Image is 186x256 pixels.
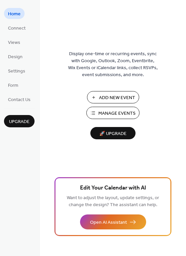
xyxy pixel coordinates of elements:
[98,110,136,117] span: Manage Events
[4,37,24,48] a: Views
[86,107,139,119] button: Manage Events
[80,214,146,229] button: Open AI Assistant
[4,79,22,90] a: Form
[8,96,31,103] span: Contact Us
[4,51,27,62] a: Design
[8,68,25,75] span: Settings
[8,25,26,32] span: Connect
[99,94,135,101] span: Add New Event
[8,39,20,46] span: Views
[90,219,127,226] span: Open AI Assistant
[8,54,23,61] span: Design
[4,65,29,76] a: Settings
[4,94,35,105] a: Contact Us
[80,184,146,193] span: Edit Your Calendar with AI
[8,82,18,89] span: Form
[8,11,21,18] span: Home
[9,118,30,125] span: Upgrade
[68,51,158,78] span: Display one-time or recurring events, sync with Google, Outlook, Zoom, Eventbrite, Wix Events or ...
[90,127,136,139] button: 🚀 Upgrade
[67,193,159,209] span: Want to adjust the layout, update settings, or change the design? The assistant can help.
[87,91,139,103] button: Add New Event
[94,129,132,138] span: 🚀 Upgrade
[4,8,25,19] a: Home
[4,115,35,127] button: Upgrade
[4,22,30,33] a: Connect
